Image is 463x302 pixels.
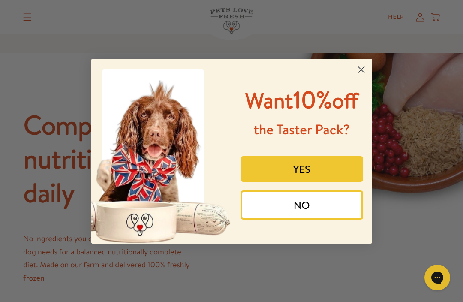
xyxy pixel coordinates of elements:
span: off [332,86,358,115]
iframe: Gorgias live chat messenger [420,262,454,293]
button: Close dialog [354,62,369,77]
span: Want [245,86,293,115]
span: the Taster Pack? [254,120,350,139]
img: 8afefe80-1ef6-417a-b86b-9520c2248d41.jpeg [91,59,232,244]
span: 10% [245,83,359,116]
button: NO [241,190,363,220]
button: YES [241,156,363,182]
